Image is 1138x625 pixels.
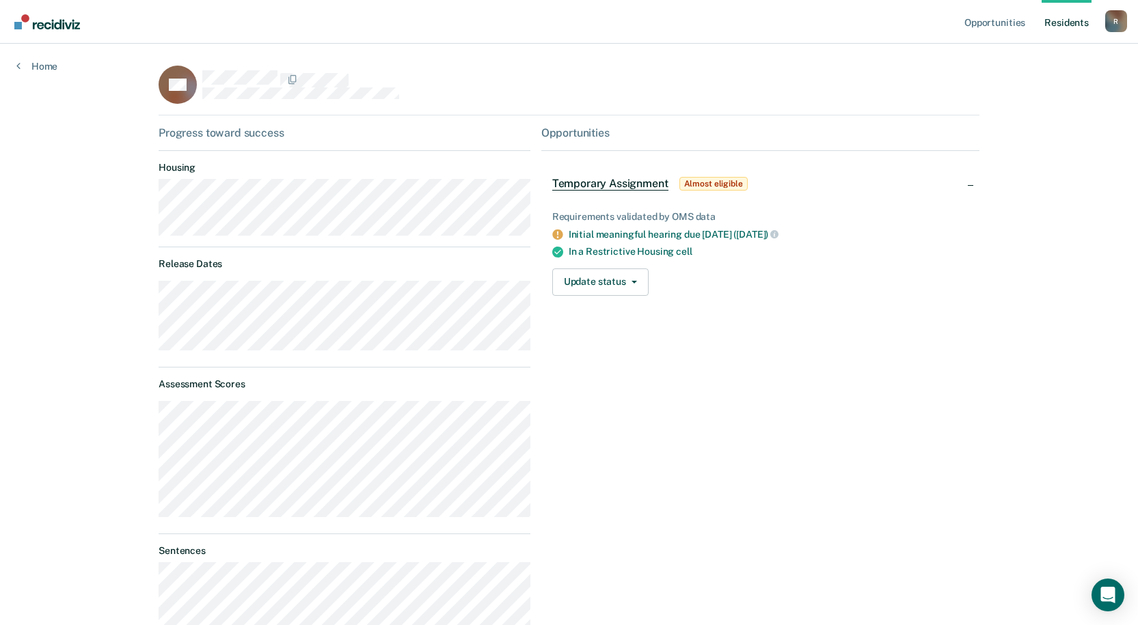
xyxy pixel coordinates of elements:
[552,177,668,191] span: Temporary Assignment
[679,177,748,191] span: Almost eligible
[676,246,692,257] span: cell
[159,162,530,173] dt: Housing
[569,246,968,258] div: In a Restrictive Housing
[16,60,57,72] a: Home
[14,14,80,29] img: Recidiviz
[159,126,530,139] div: Progress toward success
[1105,10,1127,32] div: R
[569,228,968,240] div: Initial meaningful hearing due [DATE] ([DATE])
[541,126,979,139] div: Opportunities
[552,268,649,296] button: Update status
[1105,10,1127,32] button: Profile dropdown button
[159,545,530,557] dt: Sentences
[1092,579,1124,611] div: Open Intercom Messenger
[541,162,979,206] div: Temporary AssignmentAlmost eligible
[159,258,530,270] dt: Release Dates
[159,378,530,390] dt: Assessment Scores
[552,211,968,223] div: Requirements validated by OMS data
